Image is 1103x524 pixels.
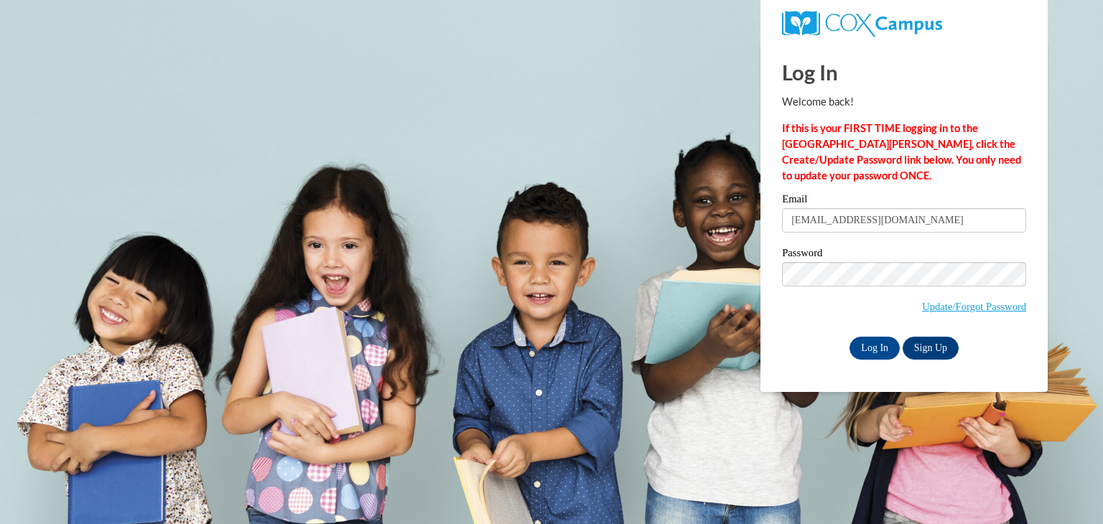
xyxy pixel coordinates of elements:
p: Welcome back! [782,94,1026,110]
strong: If this is your FIRST TIME logging in to the [GEOGRAPHIC_DATA][PERSON_NAME], click the Create/Upd... [782,122,1021,182]
img: COX Campus [782,11,942,37]
label: Email [782,194,1026,208]
a: Update/Forgot Password [922,301,1026,312]
input: Log In [850,337,900,360]
label: Password [782,248,1026,262]
h1: Log In [782,57,1026,87]
a: Sign Up [903,337,959,360]
a: COX Campus [782,17,942,29]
